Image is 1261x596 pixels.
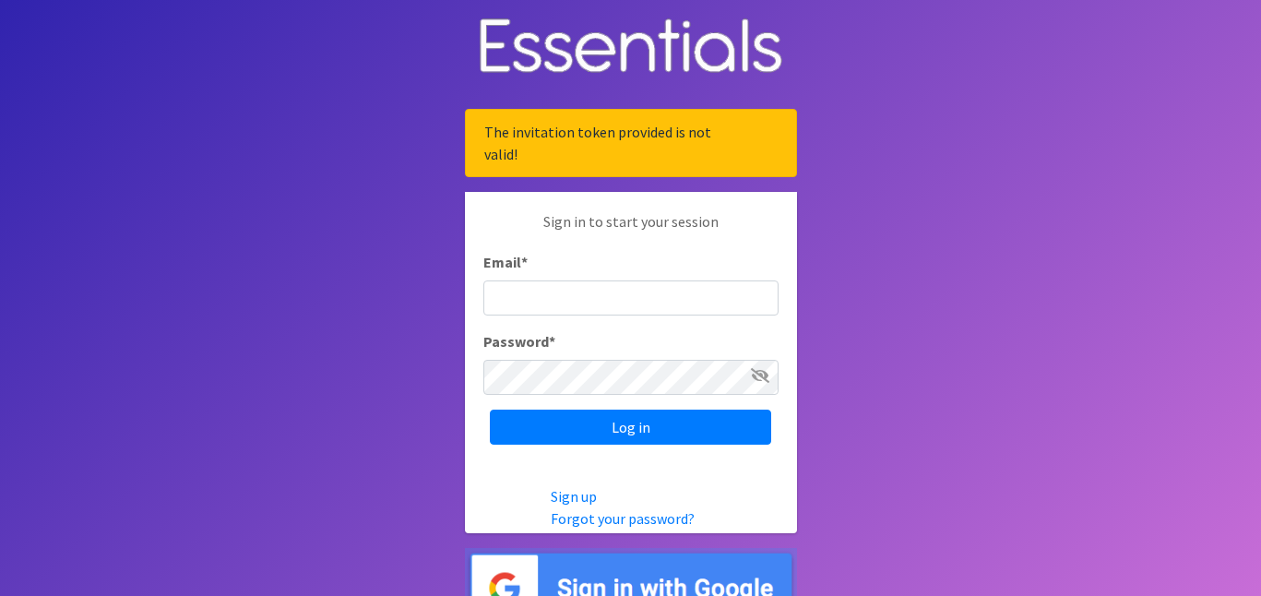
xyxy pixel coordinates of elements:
p: Sign in to start your session [483,210,779,251]
div: The invitation token provided is not valid! [465,109,797,177]
label: Email [483,251,528,273]
label: Password [483,330,555,352]
a: Forgot your password? [551,509,695,528]
input: Log in [490,410,771,445]
a: Sign up [551,487,597,506]
abbr: required [521,253,528,271]
abbr: required [549,332,555,351]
